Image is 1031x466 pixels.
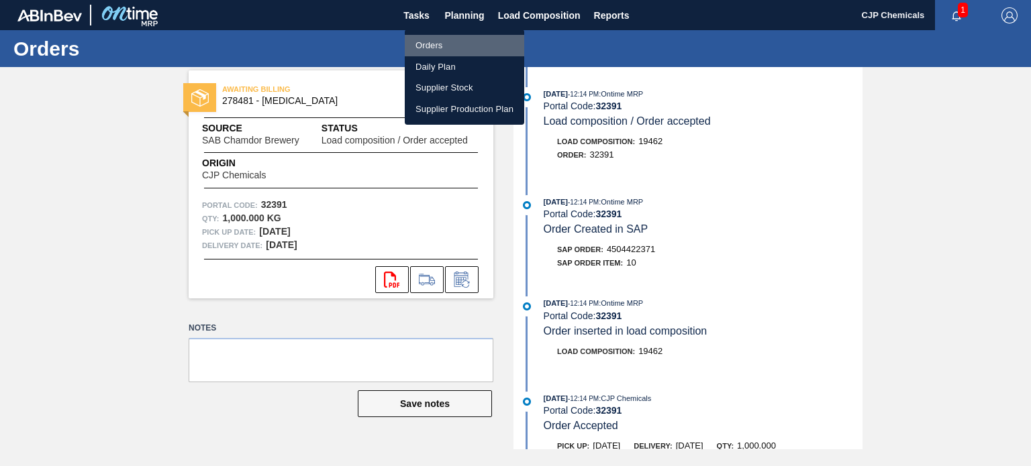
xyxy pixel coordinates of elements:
a: Orders [405,35,524,56]
a: Supplier Production Plan [405,99,524,120]
a: Daily Plan [405,56,524,78]
a: Supplier Stock [405,77,524,99]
